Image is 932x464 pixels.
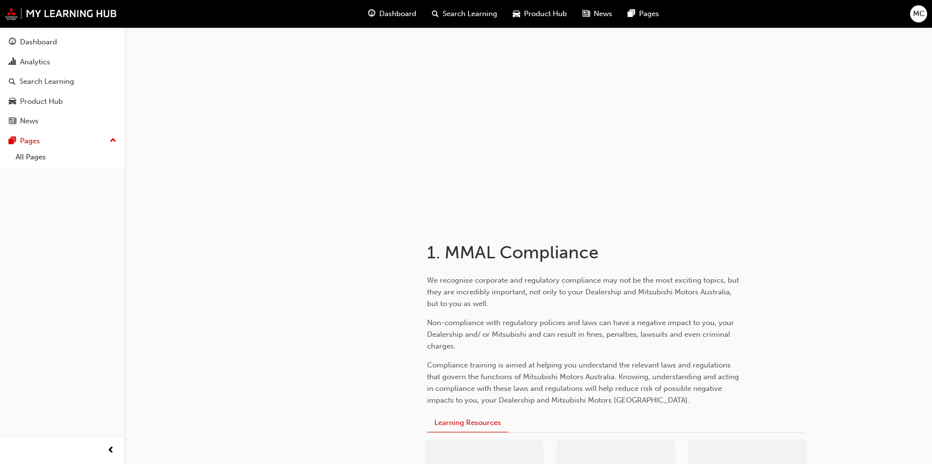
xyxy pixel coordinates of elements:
[594,8,612,19] span: News
[20,96,63,107] div: Product Hub
[443,8,497,19] span: Search Learning
[9,97,16,106] span: car-icon
[575,4,620,24] a: news-iconNews
[9,58,16,67] span: chart-icon
[432,8,439,20] span: search-icon
[427,276,741,308] span: We recognise corporate and regulatory compliance may not be the most exciting topics, but they ar...
[9,137,16,146] span: pages-icon
[20,135,40,147] div: Pages
[20,37,57,48] div: Dashboard
[19,76,74,87] div: Search Learning
[4,112,120,130] a: News
[107,445,115,457] span: prev-icon
[9,38,16,47] span: guage-icon
[620,4,667,24] a: pages-iconPages
[4,93,120,111] a: Product Hub
[4,132,120,150] button: Pages
[524,8,567,19] span: Product Hub
[427,318,736,350] span: Non-compliance with regulatory policies and laws can have a negative impact to you, your Dealersh...
[9,77,16,86] span: search-icon
[20,57,50,68] div: Analytics
[4,73,120,91] a: Search Learning
[5,7,117,20] img: mmal
[20,116,39,127] div: News
[427,242,747,263] h1: 1. MMAL Compliance
[368,8,375,20] span: guage-icon
[513,8,520,20] span: car-icon
[505,4,575,24] a: car-iconProduct Hub
[360,4,424,24] a: guage-iconDashboard
[4,33,120,51] a: Dashboard
[628,8,635,20] span: pages-icon
[379,8,416,19] span: Dashboard
[639,8,659,19] span: Pages
[427,361,741,405] span: Compliance training is aimed at helping you understand the relevant laws and regulations that gov...
[910,5,927,22] button: MC
[4,31,120,132] button: DashboardAnalyticsSearch LearningProduct HubNews
[913,8,925,19] span: MC
[424,4,505,24] a: search-iconSearch Learning
[12,150,120,165] a: All Pages
[582,8,590,20] span: news-icon
[427,413,508,432] button: Learning Resources
[9,117,16,126] span: news-icon
[110,135,116,147] span: up-icon
[4,53,120,71] a: Analytics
